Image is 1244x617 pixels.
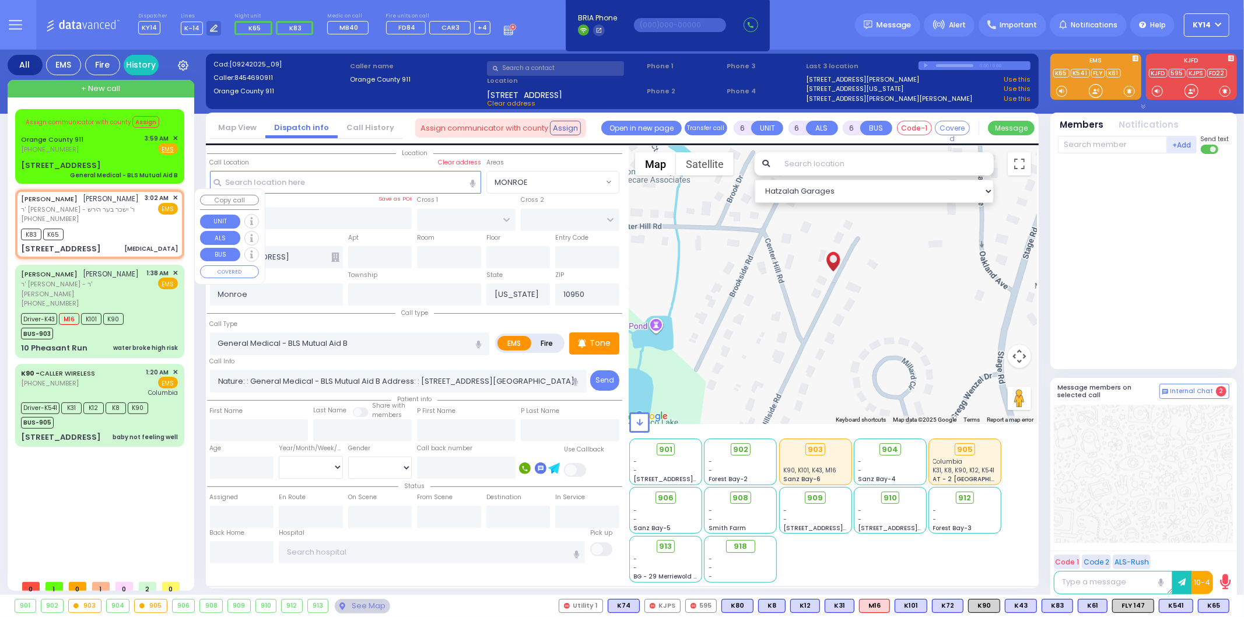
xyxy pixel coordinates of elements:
[601,121,682,135] a: Open in new page
[181,13,222,20] label: Lines
[988,121,1035,135] button: Message
[210,493,239,502] label: Assigned
[61,402,82,414] span: K31
[21,417,54,429] span: BUS-905
[200,215,240,229] button: UNIT
[1119,118,1179,132] button: Notifications
[256,600,276,612] div: 910
[859,599,890,613] div: M16
[417,493,453,502] label: From Scene
[487,99,535,108] span: Clear address
[897,121,932,135] button: Code-1
[113,343,178,352] div: water broke high risk
[69,582,86,591] span: 0
[331,253,339,262] span: Other building occupants
[83,194,139,204] span: [PERSON_NAME]
[21,243,101,255] div: [STREET_ADDRESS]
[634,572,699,581] span: BG - 29 Merriewold S.
[308,600,328,612] div: 913
[81,83,120,94] span: + New call
[564,445,604,454] label: Use Callback
[1171,387,1214,395] span: Internal Chat
[21,194,78,204] a: [PERSON_NAME]
[895,599,927,613] div: K101
[69,600,101,612] div: 903
[790,599,820,613] div: K12
[721,599,754,613] div: BLS
[1169,69,1186,78] a: 595
[647,61,723,71] span: Phone 1
[21,205,139,215] span: ר' [PERSON_NAME] - ר' ישכר בער הירש
[709,563,773,572] div: -
[634,563,637,572] span: -
[660,541,672,552] span: 913
[634,555,637,563] span: -
[933,457,963,466] span: Columbia
[758,599,786,613] div: BLS
[210,320,238,329] label: Call Type
[348,233,359,243] label: Apt
[372,401,405,410] small: Share with
[807,75,920,85] a: [STREET_ADDRESS][PERSON_NAME]
[420,122,548,134] span: Assign communicator with county
[933,475,1019,483] span: AT - 2 [GEOGRAPHIC_DATA]
[138,13,167,20] label: Dispatcher
[559,599,603,613] div: Utility 1
[658,492,674,504] span: 906
[1058,384,1159,399] h5: Message members on selected call
[1106,69,1121,78] a: K61
[478,23,487,32] span: +4
[634,506,637,515] span: -
[634,524,671,532] span: Sanz Bay-5
[81,313,101,325] span: K101
[113,433,178,441] div: baby not feeling well
[313,406,346,415] label: Last Name
[22,582,40,591] span: 0
[115,582,133,591] span: 0
[590,528,612,538] label: Pick up
[200,265,259,278] button: COVERED
[531,336,563,350] label: Fire
[1187,69,1206,78] a: KJPS
[647,86,723,96] span: Phone 2
[417,195,438,205] label: Cross 1
[139,582,156,591] span: 2
[1004,94,1031,104] a: Use this
[135,600,167,612] div: 905
[634,475,744,483] span: [STREET_ADDRESS][PERSON_NAME]
[783,524,893,532] span: [STREET_ADDRESS][PERSON_NAME]
[1008,152,1031,176] button: Toggle fullscreen view
[148,388,178,397] span: Columbia
[70,171,178,180] div: General Medical - BLS Mutual Aid B
[709,506,712,515] span: -
[8,55,43,75] div: All
[21,342,87,354] div: 10 Pheasant Run
[145,194,169,202] span: 3:02 AM
[21,402,59,414] span: Driver-K541
[173,193,178,203] span: ✕
[107,600,129,612] div: 904
[350,75,483,85] label: Orange County 911
[1091,69,1105,78] a: FLY
[1207,69,1227,78] a: FD22
[555,271,564,280] label: ZIP
[1162,389,1168,395] img: comment-alt.png
[590,337,611,349] p: Tone
[417,406,455,416] label: P First Name
[933,524,972,532] span: Forest Bay-3
[932,599,963,613] div: K72
[43,229,64,240] span: K65
[210,158,250,167] label: Call Location
[1005,599,1037,613] div: BLS
[1201,135,1229,143] span: Send text
[210,171,481,193] input: Search location here
[289,23,302,33] span: K83
[1050,58,1141,66] label: EMS
[200,600,222,612] div: 908
[634,515,637,524] span: -
[727,61,803,71] span: Phone 3
[884,492,897,504] span: 910
[147,269,169,278] span: 1:38 AM
[348,271,377,280] label: Township
[632,409,671,424] a: Open this area in Google Maps (opens a new window)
